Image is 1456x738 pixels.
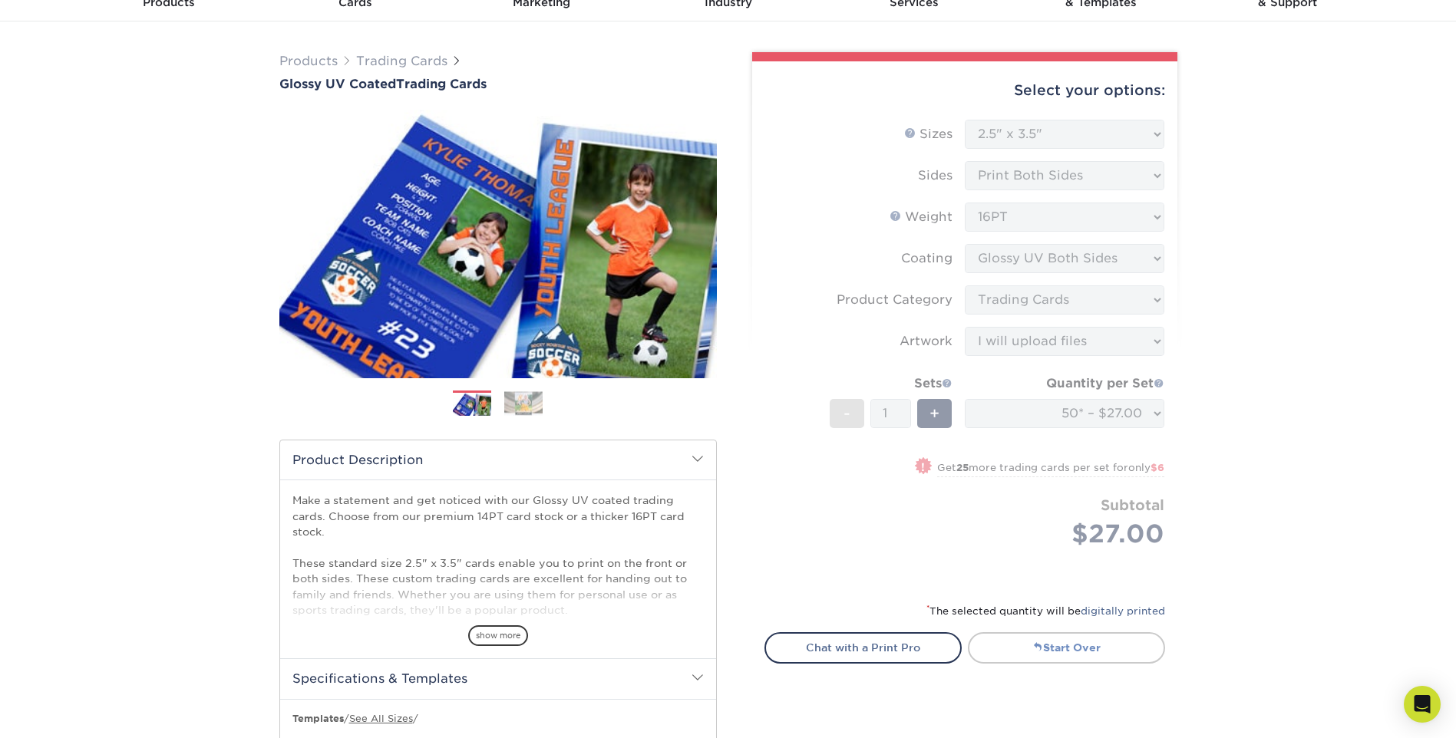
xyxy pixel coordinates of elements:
a: digitally printed [1081,605,1165,617]
b: Templates [292,713,344,724]
img: Trading Cards 02 [504,391,543,415]
span: Glossy UV Coated [279,77,396,91]
p: Make a statement and get noticed with our Glossy UV coated trading cards. Choose from our premium... [292,493,704,680]
h2: Specifications & Templates [280,658,716,698]
img: Glossy UV Coated 01 [279,93,717,395]
h2: Product Description [280,440,716,479]
span: show more [468,625,528,646]
iframe: Google Customer Reviews [4,691,130,733]
div: Open Intercom Messenger [1404,686,1441,723]
a: Products [279,54,338,68]
a: Start Over [968,632,1165,663]
a: Trading Cards [356,54,447,68]
a: Chat with a Print Pro [764,632,962,663]
a: See All Sizes [349,713,413,724]
small: The selected quantity will be [926,605,1165,617]
img: Trading Cards 01 [453,391,491,418]
h1: Trading Cards [279,77,717,91]
div: Select your options: [764,61,1165,120]
a: Glossy UV CoatedTrading Cards [279,77,717,91]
